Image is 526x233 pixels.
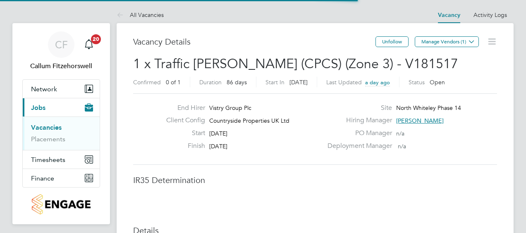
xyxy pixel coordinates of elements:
span: n/a [398,143,406,150]
span: 20 [91,34,101,44]
span: Timesheets [31,156,65,164]
span: Callum Fitzehorswell [22,61,100,71]
span: 0 of 1 [166,78,181,86]
nav: Main navigation [12,23,110,224]
a: Go to home page [22,194,100,214]
div: Jobs [23,116,100,150]
span: [DATE] [209,143,227,150]
a: All Vacancies [117,11,164,19]
label: PO Manager [323,129,392,138]
button: Unfollow [375,36,409,47]
button: Finance [23,169,100,187]
a: CFCallum Fitzehorswell [22,31,100,71]
label: Site [323,104,392,112]
span: CF [55,39,68,50]
span: Finance [31,174,54,182]
img: countryside-properties-logo-retina.png [32,194,90,214]
span: a day ago [365,79,390,86]
label: Status [409,78,425,86]
a: Vacancies [31,124,62,131]
button: Manage Vendors (1) [415,36,479,47]
span: [DATE] [209,130,227,137]
label: Client Config [160,116,205,125]
h3: IR35 Determination [133,175,497,185]
span: Open [430,78,445,86]
label: Duration [199,78,222,86]
span: Jobs [31,104,45,112]
span: [PERSON_NAME] [396,117,444,124]
a: Placements [31,135,65,143]
label: Deployment Manager [323,142,392,150]
label: Last Updated [326,78,362,86]
h3: Vacancy Details [133,36,375,47]
label: Finish [160,142,205,150]
span: Network [31,85,57,93]
label: Confirmed [133,78,161,86]
span: North Whiteley Phase 14 [396,104,461,112]
button: Jobs [23,98,100,116]
span: 1 x Traffic [PERSON_NAME] (CPCS) (Zone 3) - V181517 [133,56,458,72]
a: Vacancy [438,12,460,19]
a: Activity Logs [473,11,507,19]
span: n/a [396,130,404,137]
label: End Hirer [160,104,205,112]
span: [DATE] [289,78,308,86]
button: Timesheets [23,150,100,169]
label: Start In [265,78,285,86]
span: 86 days [227,78,247,86]
label: Start [160,129,205,138]
span: Countryside Properties UK Ltd [209,117,289,124]
span: Vistry Group Plc [209,104,251,112]
a: 20 [81,31,97,58]
button: Network [23,80,100,98]
label: Hiring Manager [323,116,392,125]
